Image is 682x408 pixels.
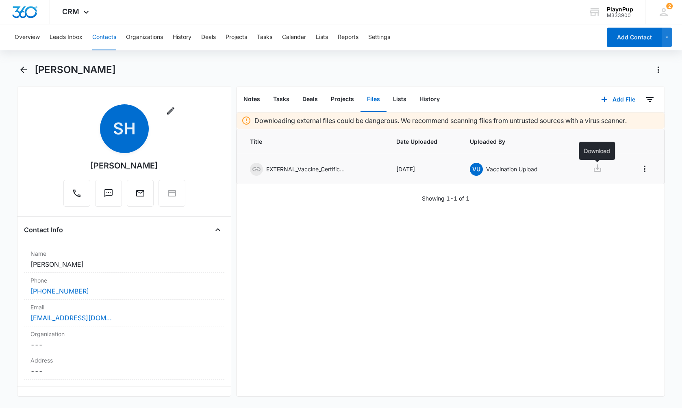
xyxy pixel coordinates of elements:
div: notifications count [666,3,673,9]
div: Phone[PHONE_NUMBER] [24,273,224,300]
h1: [PERSON_NAME] [35,64,116,76]
button: Back [17,63,30,76]
label: Email [30,303,218,311]
button: Overflow Menu [638,162,651,175]
dd: [PERSON_NAME] [30,259,218,269]
button: Close [211,223,224,236]
button: Close [211,393,224,406]
button: Calendar [282,24,306,50]
h4: Contact Info [24,225,63,235]
div: account name [607,6,633,13]
button: Lists [316,24,328,50]
button: Text [95,180,122,207]
span: 2 [666,3,673,9]
button: Contacts [92,24,116,50]
a: Text [95,192,122,199]
label: Name [30,249,218,258]
button: Deals [201,24,216,50]
label: Phone [30,276,218,285]
label: Address [30,356,218,365]
button: Filters [643,93,656,106]
button: Leads Inbox [50,24,83,50]
h4: Details [24,395,46,404]
span: Date Uploaded [396,137,450,146]
button: Projects [226,24,247,50]
span: SH [100,104,149,153]
button: Email [127,180,154,207]
p: EXTERNAL_Vaccine_Certificate_for_Archie_Hashemi-.pdf [266,165,348,173]
a: Call [63,192,90,199]
button: Organizations [126,24,163,50]
button: Files [361,87,387,112]
dd: --- [30,366,218,376]
div: Organization--- [24,326,224,353]
button: Settings [368,24,390,50]
div: account id [607,13,633,18]
p: Vaccination Upload [486,165,538,173]
div: Address--- [24,353,224,380]
button: Add File [593,90,643,109]
button: Projects [324,87,361,112]
p: Showing 1-1 of 1 [422,194,469,203]
button: Overview [15,24,40,50]
a: [EMAIL_ADDRESS][DOMAIN_NAME] [30,313,112,323]
button: Actions [652,63,665,76]
a: Email [127,192,154,199]
span: VU [470,163,483,176]
button: Reports [338,24,358,50]
dd: --- [30,340,218,350]
button: History [173,24,191,50]
button: History [413,87,446,112]
button: Lists [387,87,413,112]
div: [PERSON_NAME] [90,160,158,172]
div: Name[PERSON_NAME] [24,246,224,273]
button: Notes [237,87,267,112]
button: Deals [296,87,324,112]
button: Tasks [267,87,296,112]
label: Organization [30,330,218,338]
td: [DATE] [387,154,460,184]
div: Email[EMAIL_ADDRESS][DOMAIN_NAME] [24,300,224,326]
button: Add Contact [607,28,662,47]
span: CRM [62,7,79,16]
span: Uploaded By [470,137,560,146]
span: Title [250,137,377,146]
button: Tasks [257,24,272,50]
div: Download [579,142,615,160]
a: [PHONE_NUMBER] [30,286,89,296]
button: Call [63,180,90,207]
p: Downloading external files could be dangerous. We recommend scanning files from untrusted sources... [254,116,627,125]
